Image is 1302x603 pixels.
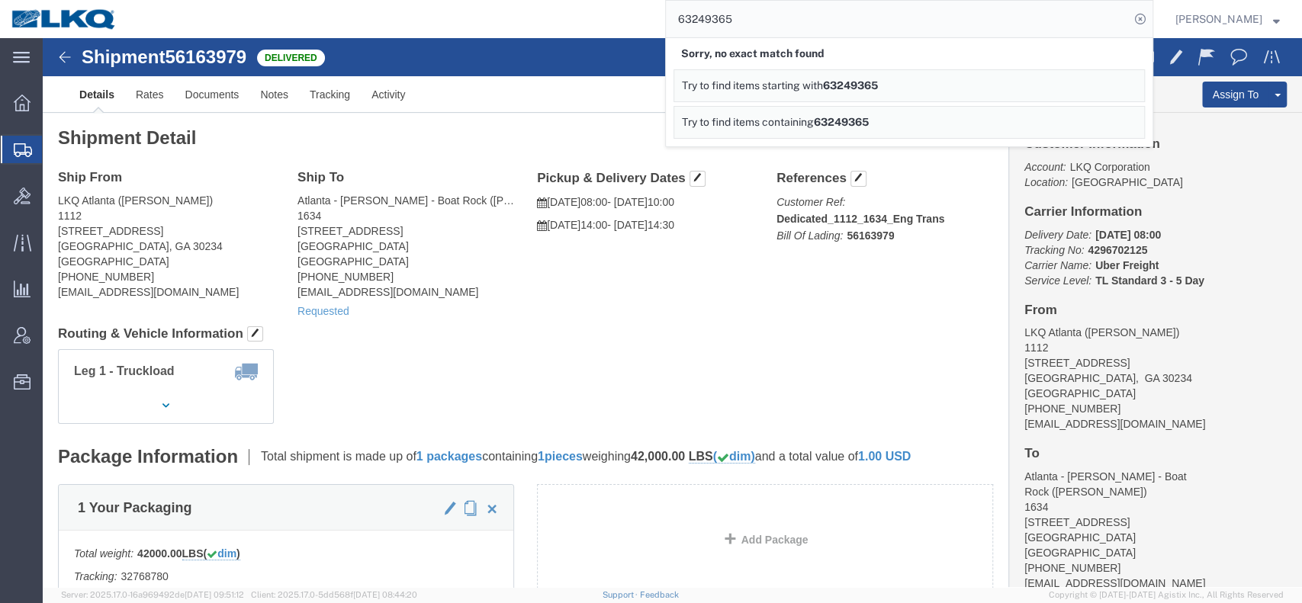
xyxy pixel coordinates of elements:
[674,38,1145,69] div: Sorry, no exact match found
[814,116,869,128] span: 63249365
[61,590,244,599] span: Server: 2025.17.0-16a969492de
[1049,589,1284,601] span: Copyright © [DATE]-[DATE] Agistix Inc., All Rights Reserved
[602,590,640,599] a: Support
[640,590,679,599] a: Feedback
[43,38,1302,587] iframe: FS Legacy Container
[185,590,244,599] span: [DATE] 09:51:12
[11,8,117,30] img: logo
[823,79,878,91] span: 63249365
[682,116,814,128] span: Try to find items containing
[666,1,1130,37] input: Search for shipment number, reference number
[251,590,417,599] span: Client: 2025.17.0-5dd568f
[1175,10,1281,28] button: [PERSON_NAME]
[1175,11,1262,27] span: Nick Marzano
[682,79,823,91] span: Try to find items starting with
[353,590,417,599] span: [DATE] 08:44:20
